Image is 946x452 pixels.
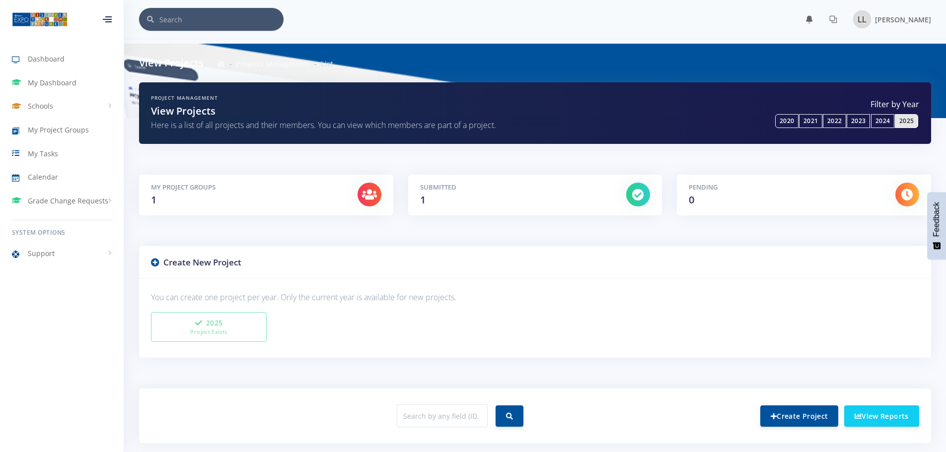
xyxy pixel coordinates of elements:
img: ... [12,11,68,27]
span: [PERSON_NAME] [875,15,931,24]
a: 2025 [895,114,918,128]
img: Image placeholder [853,10,871,28]
span: 0 [689,193,694,206]
span: Grade Change Requests [28,195,108,206]
h6: Project Management [151,94,528,102]
a: Create Project [760,405,838,427]
h3: Create New Project [151,256,919,269]
label: Filter by Year [543,98,920,110]
h5: My Project Groups [151,183,343,193]
a: 2020 [775,114,799,128]
a: 2023 [847,114,870,128]
small: Project Exists [161,328,256,336]
a: View Reports [844,405,919,427]
span: Support [28,248,55,258]
button: 2025Project Exists [151,312,267,342]
a: 2022 [823,114,846,128]
nav: breadcrumb [218,59,333,69]
a: 2021 [799,114,822,128]
h6: System Options [12,228,112,237]
a: Projects Management [236,59,310,68]
span: Calendar [28,172,58,182]
a: 2024 [871,114,894,128]
span: My Project Groups [28,125,89,135]
span: My Tasks [28,148,58,159]
p: Here is a list of all projects and their members. You can view which members are part of a project. [151,119,528,132]
h5: Submitted [420,183,612,193]
span: Feedback [932,202,941,237]
button: Feedback - Show survey [927,192,946,259]
h2: View Projects [151,104,528,119]
a: Image placeholder [PERSON_NAME] [845,8,931,30]
h5: Pending [689,183,880,193]
input: Search [159,8,284,31]
p: You can create one project per year. Only the current year is available for new projects. [151,291,919,304]
span: My Dashboard [28,77,76,88]
input: Search by any field (ID, name, school, etc.) [397,404,488,427]
h6: View Projects [139,56,204,70]
span: 1 [420,193,426,206]
span: 1 [151,193,156,206]
span: Dashboard [28,54,65,64]
li: List [310,59,333,69]
span: Schools [28,101,53,111]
